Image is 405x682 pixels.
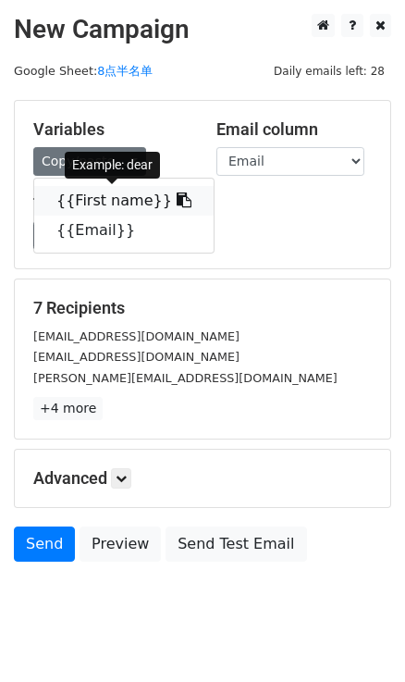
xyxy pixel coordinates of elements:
a: 8点半名单 [97,64,153,78]
div: Example: dear [65,152,160,179]
span: Daily emails left: 28 [267,61,391,81]
a: {{Email}} [34,216,214,245]
div: 聊天小组件 [313,593,405,682]
a: {{First name}} [34,186,214,216]
small: [EMAIL_ADDRESS][DOMAIN_NAME] [33,329,239,343]
h2: New Campaign [14,14,391,45]
small: [EMAIL_ADDRESS][DOMAIN_NAME] [33,350,239,364]
a: Send Test Email [166,527,306,562]
a: Preview [80,527,161,562]
h5: Advanced [33,468,372,489]
h5: Email column [216,119,372,140]
a: Daily emails left: 28 [267,64,391,78]
small: [PERSON_NAME][EMAIL_ADDRESS][DOMAIN_NAME] [33,371,337,385]
small: Google Sheet: [14,64,153,78]
a: Copy/paste... [33,147,146,176]
a: Send [14,527,75,562]
h5: Variables [33,119,189,140]
a: +4 more [33,397,103,420]
h5: 7 Recipients [33,298,372,318]
iframe: Chat Widget [313,593,405,682]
